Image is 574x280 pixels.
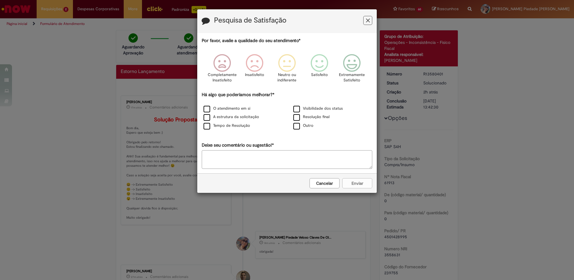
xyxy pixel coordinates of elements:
label: A estrutura da solicitação [204,114,259,120]
label: Visibilidade dos status [293,106,343,111]
label: O atendimento em si [204,106,250,111]
label: Resolução final [293,114,330,120]
div: Satisfeito [304,50,335,91]
p: Satisfeito [311,72,328,78]
p: Completamente Insatisfeito [208,72,237,83]
p: Extremamente Satisfeito [339,72,365,83]
label: Outro [293,123,313,129]
div: Neutro ou indiferente [272,50,302,91]
div: Completamente Insatisfeito [207,50,237,91]
label: Tempo de Resolução [204,123,250,129]
div: Extremamente Satisfeito [337,50,367,91]
label: Deixe seu comentário ou sugestão!* [202,142,274,148]
label: Pesquisa de Satisfação [214,17,286,24]
button: Cancelar [310,178,340,188]
label: Por favor, avalie a qualidade do seu atendimento* [202,38,301,44]
div: Há algo que poderíamos melhorar?* [202,92,372,130]
div: Insatisfeito [239,50,270,91]
p: Insatisfeito [245,72,264,78]
p: Neutro ou indiferente [276,72,298,83]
